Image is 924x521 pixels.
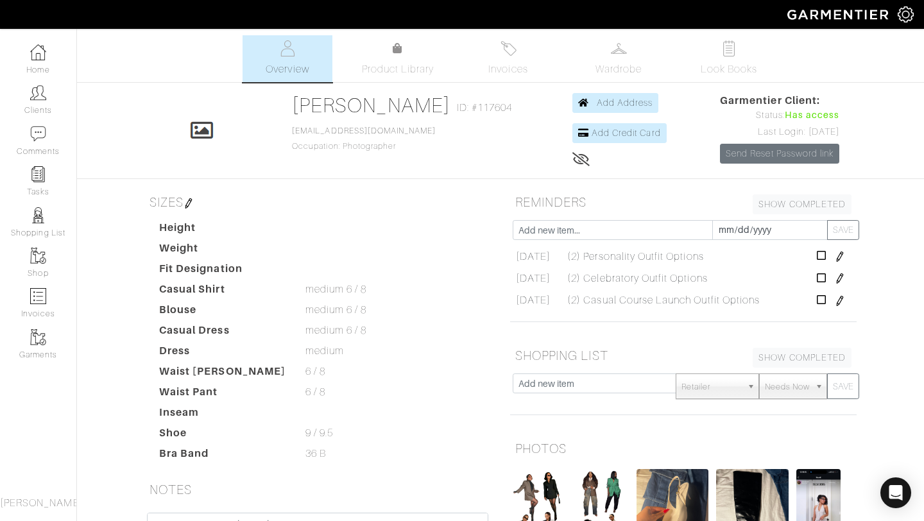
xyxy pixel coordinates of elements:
a: Look Books [684,35,774,82]
a: Invoices [463,35,553,82]
span: [DATE] [516,293,551,308]
div: Status: [720,108,839,123]
img: garments-icon-b7da505a4dc4fd61783c78ac3ca0ef83fa9d6f193b1c9dc38574b1d14d53ca28.png [30,329,46,345]
span: Occupation: Photographer [292,126,436,151]
dt: Casual Dress [150,323,296,343]
a: Send Reset Password link [720,144,839,164]
span: (2) Personality Outfit Options [567,249,704,264]
dt: Inseam [150,405,296,425]
h5: PHOTOS [510,436,857,461]
img: orders-27d20c2124de7fd6de4e0e44c1d41de31381a507db9b33961299e4e07d508b8c.svg [501,40,517,56]
button: SAVE [827,220,859,240]
dt: Waist Pant [150,384,296,405]
a: SHOW COMPLETED [753,348,851,368]
span: Add Credit Card [592,128,661,138]
input: Add new item... [513,220,713,240]
a: SHOW COMPLETED [753,194,851,214]
img: clients-icon-6bae9207a08558b7cb47a8932f037763ab4055f8c8b6bfacd5dc20c3e0201464.png [30,85,46,101]
dt: Bra Band [150,446,296,466]
span: ID: #117604 [457,100,513,115]
input: Add new item [513,373,676,393]
img: reminder-icon-8004d30b9f0a5d33ae49ab947aed9ed385cf756f9e5892f1edd6e32f2345188e.png [30,166,46,182]
span: medium 6 / 8 [305,282,367,297]
span: Invoices [488,62,527,77]
dt: Blouse [150,302,296,323]
span: 6 / 8 [305,384,325,400]
a: Add Address [572,93,659,113]
a: Overview [243,35,332,82]
dt: Weight [150,241,296,261]
img: dashboard-icon-dbcd8f5a0b271acd01030246c82b418ddd0df26cd7fceb0bd07c9910d44c42f6.png [30,44,46,60]
img: basicinfo-40fd8af6dae0f16599ec9e87c0ef1c0a1fdea2edbe929e3d69a839185d80c458.svg [280,40,296,56]
span: Retailer [681,374,742,400]
span: (2) Celebratory Outfit Options [567,271,708,286]
dt: Waist [PERSON_NAME] [150,364,296,384]
img: stylists-icon-eb353228a002819b7ec25b43dbf5f0378dd9e0616d9560372ff212230b889e62.png [30,207,46,223]
span: 36 B [305,446,326,461]
span: 9 / 9.5 [305,425,333,441]
dt: Casual Shirt [150,282,296,302]
img: pen-cf24a1663064a2ec1b9c1bd2387e9de7a2fa800b781884d57f21acf72779bad2.png [835,273,845,284]
img: todo-9ac3debb85659649dc8f770b8b6100bb5dab4b48dedcbae339e5042a72dfd3cc.svg [721,40,737,56]
span: Overview [266,62,309,77]
img: gear-icon-white-bd11855cb880d31180b6d7d6211b90ccbf57a29d726f0c71d8c61bd08dd39cc2.png [898,6,914,22]
div: Last Login: [DATE] [720,125,839,139]
h5: REMINDERS [510,189,857,215]
a: Add Credit Card [572,123,667,143]
div: Open Intercom Messenger [880,477,911,508]
dt: Dress [150,343,296,364]
span: Needs Now [765,374,810,400]
span: Product Library [362,62,434,77]
h5: SIZES [144,189,491,215]
span: 6 / 8 [305,364,325,379]
span: Look Books [701,62,758,77]
button: SAVE [827,373,859,399]
img: pen-cf24a1663064a2ec1b9c1bd2387e9de7a2fa800b781884d57f21acf72779bad2.png [835,296,845,306]
h5: NOTES [144,477,491,502]
a: Wardrobe [574,35,663,82]
span: Garmentier Client: [720,93,839,108]
img: wardrobe-487a4870c1b7c33e795ec22d11cfc2ed9d08956e64fb3008fe2437562e282088.svg [611,40,627,56]
span: Has access [785,108,840,123]
dt: Height [150,220,296,241]
span: [DATE] [516,271,551,286]
img: comment-icon-a0a6a9ef722e966f86d9cbdc48e553b5cf19dbc54f86b18d962a5391bc8f6eb6.png [30,126,46,142]
span: medium 6 / 8 [305,302,367,318]
h5: SHOPPING LIST [510,343,857,368]
span: Add Address [597,98,653,108]
dt: Fit Designation [150,261,296,282]
span: medium [305,343,344,359]
img: pen-cf24a1663064a2ec1b9c1bd2387e9de7a2fa800b781884d57f21acf72779bad2.png [835,252,845,262]
a: [PERSON_NAME] [292,94,450,117]
img: garments-icon-b7da505a4dc4fd61783c78ac3ca0ef83fa9d6f193b1c9dc38574b1d14d53ca28.png [30,248,46,264]
span: [DATE] [516,249,551,264]
img: garmentier-logo-header-white-b43fb05a5012e4ada735d5af1a66efaba907eab6374d6393d1fbf88cb4ef424d.png [781,3,898,26]
span: Wardrobe [595,62,642,77]
img: orders-icon-0abe47150d42831381b5fb84f609e132dff9fe21cb692f30cb5eec754e2cba89.png [30,288,46,304]
img: pen-cf24a1663064a2ec1b9c1bd2387e9de7a2fa800b781884d57f21acf72779bad2.png [184,198,194,209]
a: Product Library [353,41,443,77]
span: medium 6 / 8 [305,323,367,338]
dt: Shoe [150,425,296,446]
span: (2) Casual Course Launch Outfit Options [567,293,760,308]
a: [EMAIL_ADDRESS][DOMAIN_NAME] [292,126,436,135]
